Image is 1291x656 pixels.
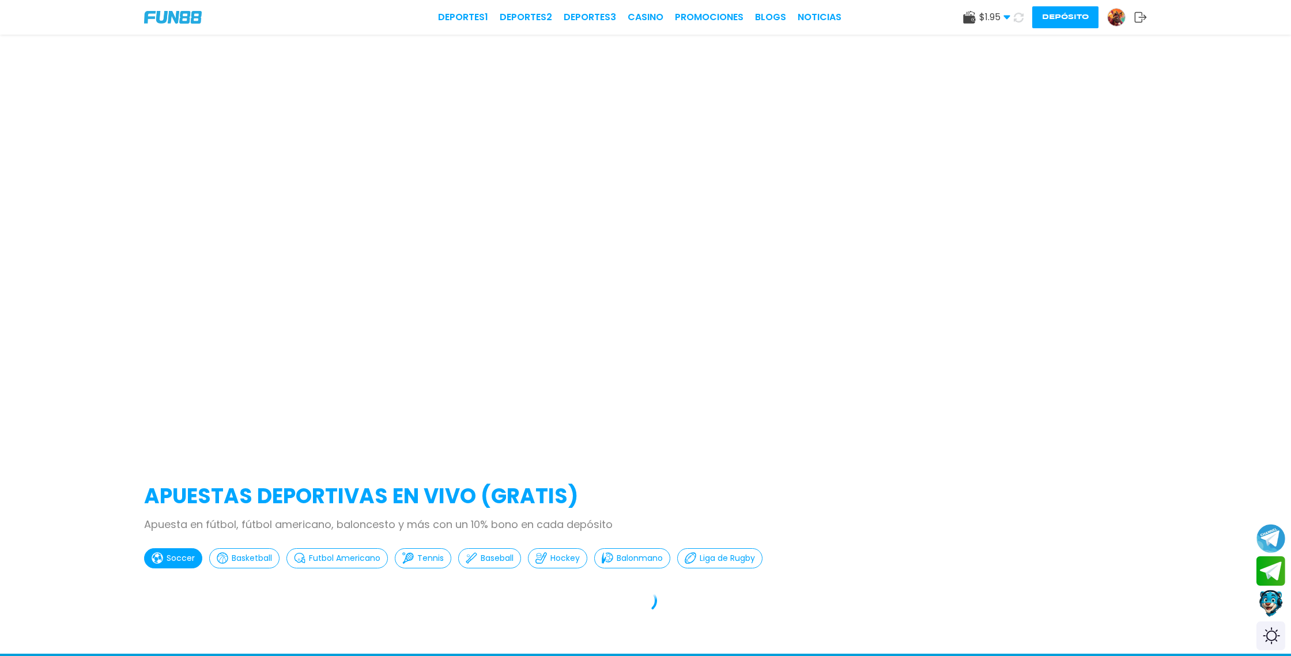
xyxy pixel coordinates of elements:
[675,10,743,24] a: Promociones
[286,548,388,568] button: Futbol Americano
[1256,589,1285,619] button: Contact customer service
[677,548,762,568] button: Liga de Rugby
[167,552,195,564] p: Soccer
[458,548,521,568] button: Baseball
[755,10,786,24] a: BLOGS
[1108,9,1125,26] img: Avatar
[144,548,202,568] button: Soccer
[144,481,1147,512] h2: APUESTAS DEPORTIVAS EN VIVO (gratis)
[232,552,272,564] p: Basketball
[1256,621,1285,650] div: Switch theme
[438,10,488,24] a: Deportes1
[1256,523,1285,553] button: Join telegram channel
[481,552,514,564] p: Baseball
[209,548,280,568] button: Basketball
[528,548,587,568] button: Hockey
[144,516,1147,532] p: Apuesta en fútbol, fútbol americano, baloncesto y más con un 10% bono en cada depósito
[628,10,663,24] a: CASINO
[417,552,444,564] p: Tennis
[144,11,202,24] img: Company Logo
[594,548,670,568] button: Balonmano
[979,10,1010,24] span: $ 1.95
[564,10,616,24] a: Deportes3
[1256,556,1285,586] button: Join telegram
[700,552,755,564] p: Liga de Rugby
[798,10,841,24] a: NOTICIAS
[617,552,663,564] p: Balonmano
[1032,6,1099,28] button: Depósito
[1107,8,1134,27] a: Avatar
[395,548,451,568] button: Tennis
[550,552,580,564] p: Hockey
[500,10,552,24] a: Deportes2
[309,552,380,564] p: Futbol Americano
